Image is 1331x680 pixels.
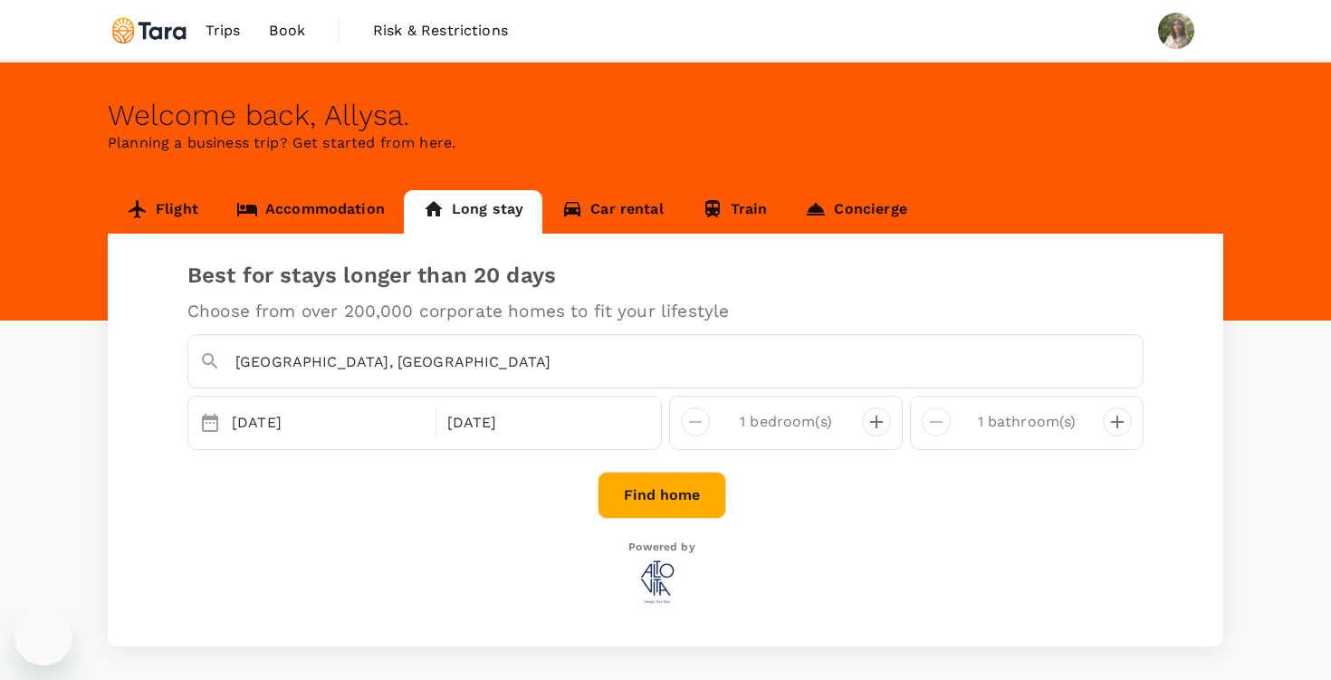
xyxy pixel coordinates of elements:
img: alto-vita-logo [628,553,686,611]
img: Allysa Escanuela [1158,13,1194,49]
div: Welcome back , Allysa . [108,99,1223,132]
div: [DATE] [440,405,647,441]
span: Book [269,20,305,42]
p: Best for stays longer than 20 days [187,263,1144,288]
button: Open [1130,360,1134,364]
p: Choose from over 200,000 corporate homes to fit your lifestyle [187,302,1144,320]
a: Train [683,190,787,234]
input: Where would you like to go [235,348,1081,376]
p: 1 bedroom(s) [710,411,862,433]
span: Trips [206,20,241,42]
button: Find home [598,472,726,519]
button: decrease [862,407,891,436]
a: Car rental [542,190,683,234]
iframe: Button to launch messaging window [14,608,72,666]
span: Risk & Restrictions [373,20,508,42]
img: Tara Climate Ltd [108,11,191,51]
p: 1 bathroom(s) [951,411,1103,433]
a: Flight [108,190,217,234]
p: Powered by [628,541,695,553]
p: Planning a business trip? Get started from here. [108,132,1223,154]
button: decrease [1103,407,1132,436]
a: Long stay [404,190,542,234]
div: [DATE] [225,405,432,441]
a: Accommodation [217,190,404,234]
a: Concierge [786,190,925,234]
